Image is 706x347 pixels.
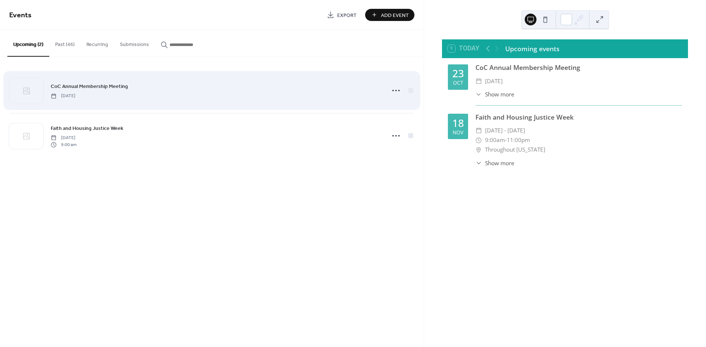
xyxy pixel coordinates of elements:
[485,77,503,86] span: [DATE]
[452,118,464,128] div: 18
[475,90,482,99] div: ​
[452,68,464,79] div: 23
[51,83,128,91] span: CoC Annual Membership Meeting
[475,90,514,99] button: ​Show more
[505,135,507,145] span: -
[475,77,482,86] div: ​
[49,30,81,56] button: Past (46)
[7,30,49,57] button: Upcoming (2)
[485,145,545,155] span: Throughout [US_STATE]
[365,9,414,21] button: Add Event
[475,159,482,167] div: ​
[51,125,123,132] span: Faith and Housing Justice Week
[51,124,123,132] a: Faith and Housing Justice Week
[475,145,482,155] div: ​
[321,9,362,21] a: Export
[485,135,505,145] span: 9:00am
[485,159,514,167] span: Show more
[475,112,682,122] div: Faith and Housing Justice Week
[507,135,530,145] span: 11:00pm
[114,30,155,56] button: Submissions
[485,126,525,135] span: [DATE] - [DATE]
[51,141,76,148] span: 9:00 am
[453,80,463,85] div: Oct
[337,11,357,19] span: Export
[9,8,32,22] span: Events
[475,159,514,167] button: ​Show more
[505,44,559,53] div: Upcoming events
[381,11,409,19] span: Add Event
[51,93,75,99] span: [DATE]
[51,135,76,141] span: [DATE]
[81,30,114,56] button: Recurring
[475,135,482,145] div: ​
[51,82,128,91] a: CoC Annual Membership Meeting
[485,90,514,99] span: Show more
[475,63,682,72] div: CoC Annual Membership Meeting
[475,126,482,135] div: ​
[453,130,463,135] div: Nov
